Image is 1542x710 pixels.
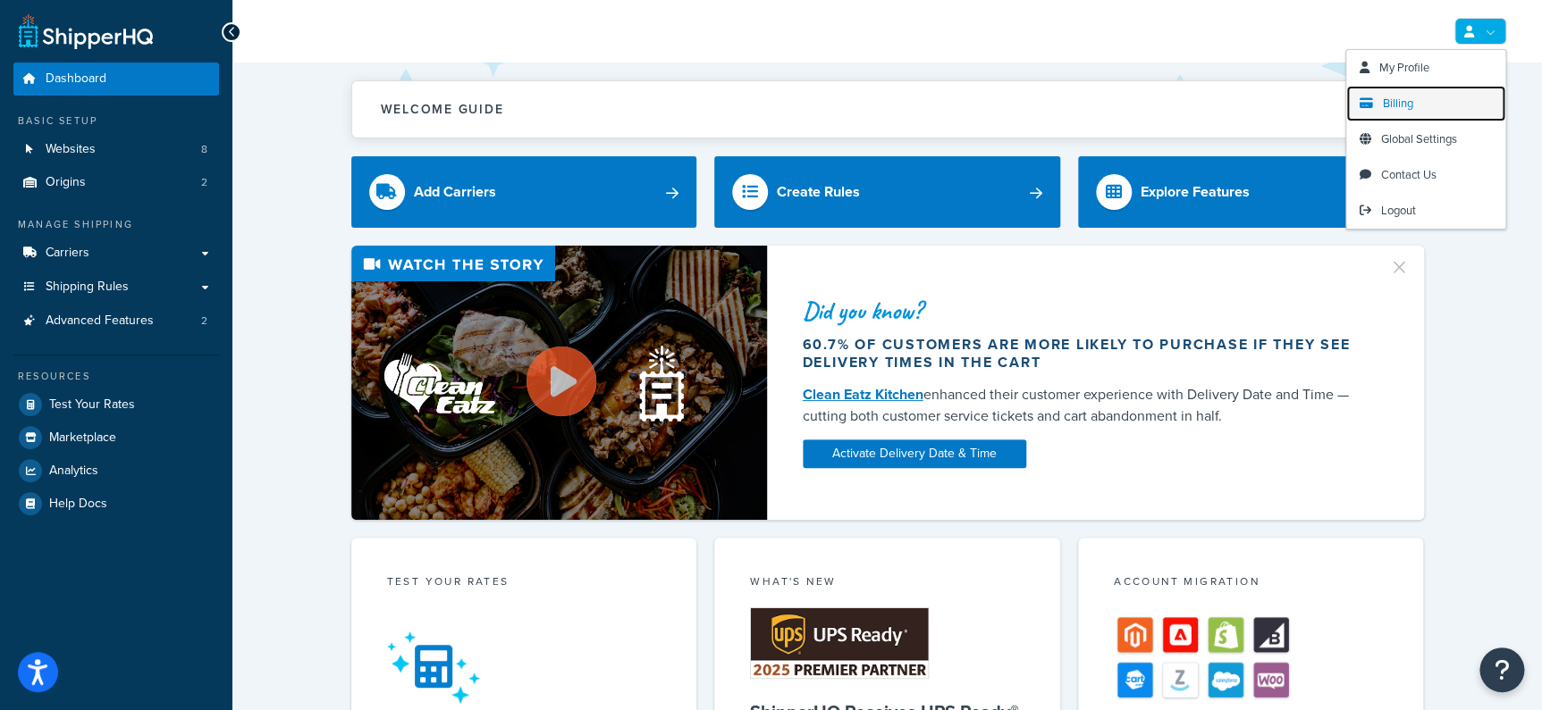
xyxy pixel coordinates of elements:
div: Explore Features [1141,180,1250,205]
a: Analytics [13,455,219,487]
span: Advanced Features [46,313,154,329]
a: Advanced Features2 [13,305,219,338]
span: Websites [46,142,96,157]
a: Billing [1346,86,1505,121]
a: Origins2 [13,166,219,199]
div: Add Carriers [414,180,496,205]
span: Dashboard [46,71,106,87]
li: Advanced Features [13,305,219,338]
a: Create Rules [714,156,1060,228]
span: 2 [201,313,207,329]
div: Did you know? [803,298,1368,323]
div: What's New [750,573,1024,594]
a: Carriers [13,237,219,270]
span: Test Your Rates [49,397,135,413]
div: Test your rates [387,573,661,594]
div: Manage Shipping [13,217,219,232]
div: Account Migration [1114,573,1388,594]
h2: Welcome Guide [381,103,504,116]
div: Resources [13,369,219,384]
span: Analytics [49,464,98,479]
span: Contact Us [1381,166,1437,183]
a: Dashboard [13,63,219,96]
span: Marketplace [49,430,116,446]
span: Help Docs [49,497,107,512]
span: 8 [201,142,207,157]
span: Carriers [46,246,89,261]
div: Basic Setup [13,113,219,129]
li: Websites [13,133,219,166]
a: Help Docs [13,488,219,520]
span: Billing [1383,95,1413,112]
a: Clean Eatz Kitchen [803,384,923,405]
span: Global Settings [1381,130,1457,147]
span: 2 [201,175,207,190]
a: Contact Us [1346,157,1505,193]
div: 60.7% of customers are more likely to purchase if they see delivery times in the cart [803,336,1368,372]
a: Global Settings [1346,121,1505,157]
a: Test Your Rates [13,388,219,421]
a: Shipping Rules [13,271,219,304]
span: Origins [46,175,86,190]
span: Logout [1381,202,1416,219]
button: Welcome Guide [352,81,1423,138]
a: Marketplace [13,422,219,454]
li: Origins [13,166,219,199]
a: Activate Delivery Date & Time [803,439,1026,468]
img: Video thumbnail [351,246,767,520]
a: My Profile [1346,50,1505,86]
button: Open Resource Center [1479,647,1524,692]
a: Websites8 [13,133,219,166]
div: enhanced their customer experience with Delivery Date and Time — cutting both customer service ti... [803,384,1368,427]
a: Add Carriers [351,156,697,228]
a: Logout [1346,193,1505,229]
span: My Profile [1379,59,1429,76]
span: Shipping Rules [46,280,129,295]
div: Create Rules [777,180,860,205]
a: Explore Features [1078,156,1424,228]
